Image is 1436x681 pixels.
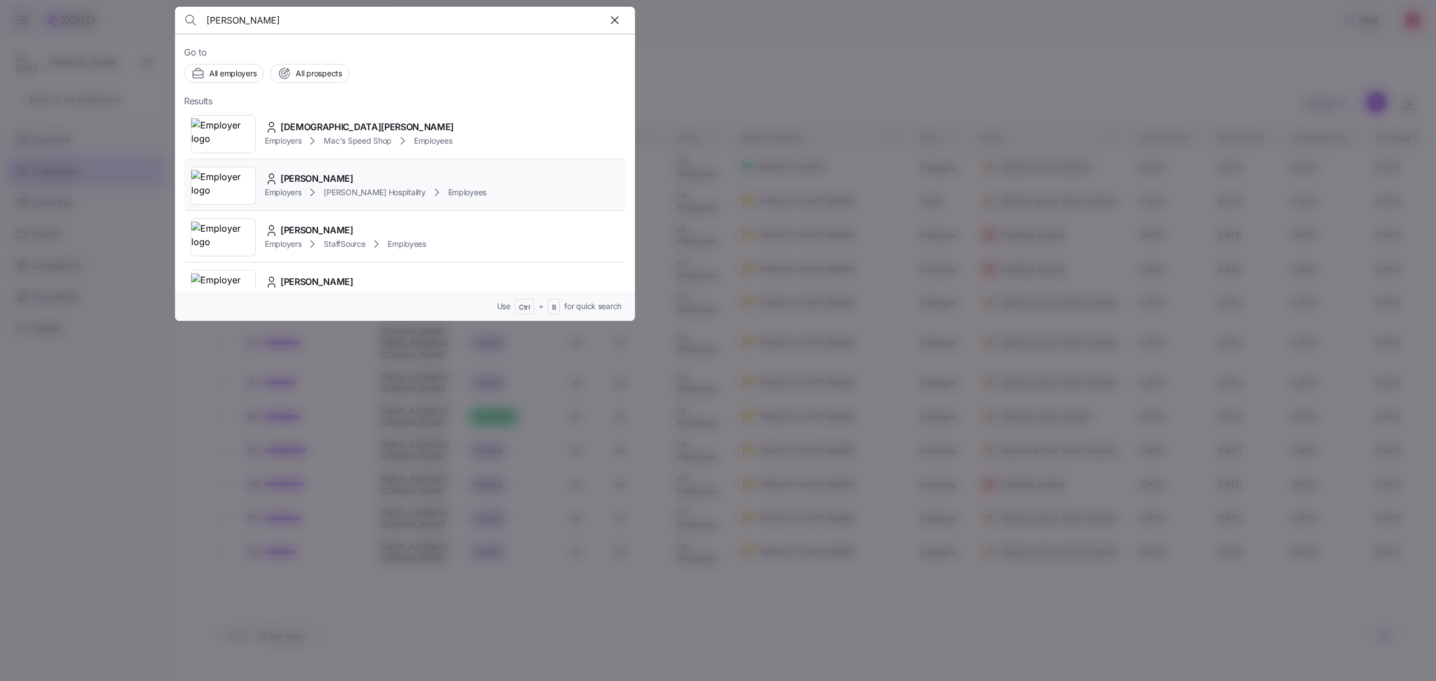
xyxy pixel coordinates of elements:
[280,275,353,289] span: [PERSON_NAME]
[280,223,353,237] span: [PERSON_NAME]
[324,187,425,198] span: [PERSON_NAME] Hospitality
[265,187,301,198] span: Employers
[448,187,486,198] span: Employees
[265,238,301,250] span: Employers
[191,170,255,201] img: Employer logo
[519,303,530,312] span: Ctrl
[280,120,454,134] span: [DEMOGRAPHIC_DATA][PERSON_NAME]
[184,64,264,83] button: All employers
[538,301,544,312] span: +
[280,172,353,186] span: [PERSON_NAME]
[209,68,256,79] span: All employers
[324,238,365,250] span: StaffSource
[184,45,626,59] span: Go to
[497,301,510,312] span: Use
[265,135,301,146] span: Employers
[191,273,255,305] img: Employer logo
[564,301,622,312] span: for quick search
[388,238,426,250] span: Employees
[191,118,255,150] img: Employer logo
[296,68,342,79] span: All prospects
[270,64,349,83] button: All prospects
[552,303,556,312] span: B
[184,94,213,108] span: Results
[324,135,392,146] span: Mac's Speed Shop
[191,222,255,253] img: Employer logo
[414,135,452,146] span: Employees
